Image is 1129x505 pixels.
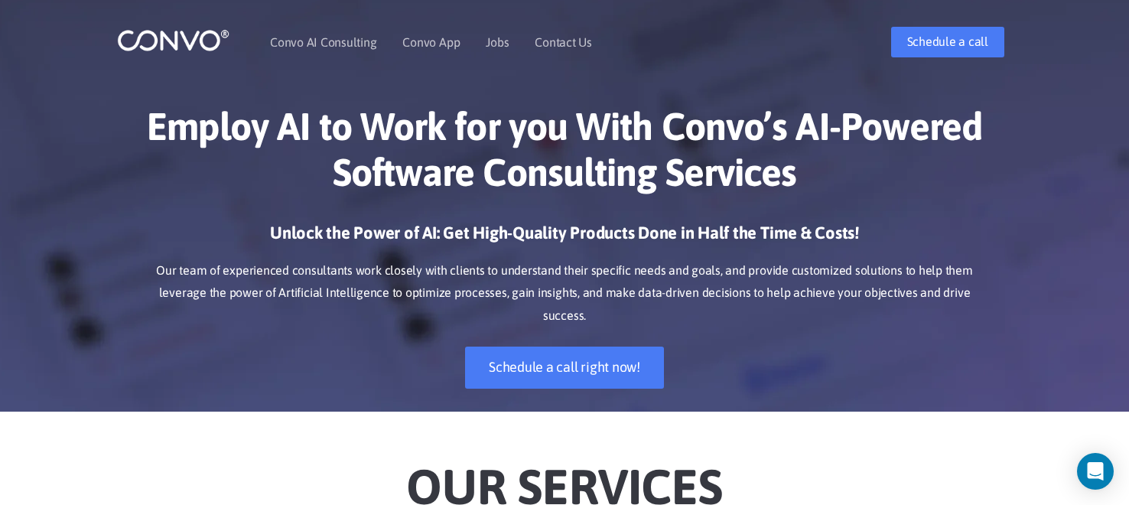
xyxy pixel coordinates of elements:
a: Schedule a call [891,27,1004,57]
a: Jobs [486,36,509,48]
h1: Employ AI to Work for you With Convo’s AI-Powered Software Consulting Services [140,103,989,207]
a: Convo App [402,36,460,48]
a: Contact Us [535,36,592,48]
h3: Unlock the Power of AI: Get High-Quality Products Done in Half the Time & Costs! [140,222,989,256]
a: Schedule a call right now! [465,347,664,389]
a: Convo AI Consulting [270,36,376,48]
img: logo_1.png [117,28,229,52]
div: Open Intercom Messenger [1077,453,1114,490]
p: Our team of experienced consultants work closely with clients to understand their specific needs ... [140,259,989,328]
